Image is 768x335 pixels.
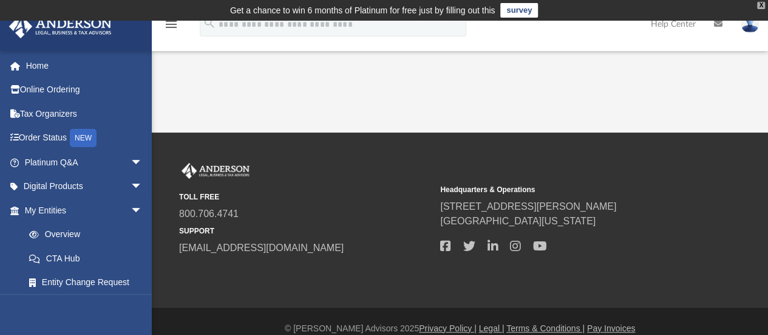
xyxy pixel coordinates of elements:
a: Digital Productsarrow_drop_down [8,174,161,199]
div: © [PERSON_NAME] Advisors 2025 [152,322,768,335]
span: arrow_drop_down [131,174,155,199]
a: [GEOGRAPHIC_DATA][US_STATE] [440,216,596,226]
small: Headquarters & Operations [440,184,693,195]
small: SUPPORT [179,226,432,237]
div: Get a chance to win 6 months of Platinum for free just by filling out this [230,3,495,18]
a: Home [8,54,161,78]
a: CTA Hub [17,246,161,271]
a: Terms & Conditions | [506,323,585,333]
a: Privacy Policy | [419,323,477,333]
a: Online Ordering [8,78,161,102]
a: Order StatusNEW [8,126,161,151]
a: menu [164,23,178,32]
a: [STREET_ADDRESS][PERSON_NAME] [440,201,616,212]
a: Platinum Q&Aarrow_drop_down [8,150,161,174]
a: 800.706.4741 [179,209,239,219]
a: Overview [17,223,161,247]
div: NEW [70,129,97,147]
small: TOLL FREE [179,192,432,202]
a: Pay Invoices [587,323,635,333]
i: menu [164,17,178,32]
a: Tax Organizers [8,102,161,126]
span: arrow_drop_down [131,150,155,175]
i: search [203,16,216,30]
img: User Pic [741,15,759,33]
span: arrow_drop_down [131,198,155,223]
a: [EMAIL_ADDRESS][DOMAIN_NAME] [179,243,344,253]
div: close [757,2,765,9]
a: Entity Change Request [17,271,161,295]
a: Legal | [479,323,505,333]
img: Anderson Advisors Platinum Portal [179,163,252,179]
a: survey [500,3,538,18]
img: Anderson Advisors Platinum Portal [5,15,115,38]
a: My Entitiesarrow_drop_down [8,198,161,223]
